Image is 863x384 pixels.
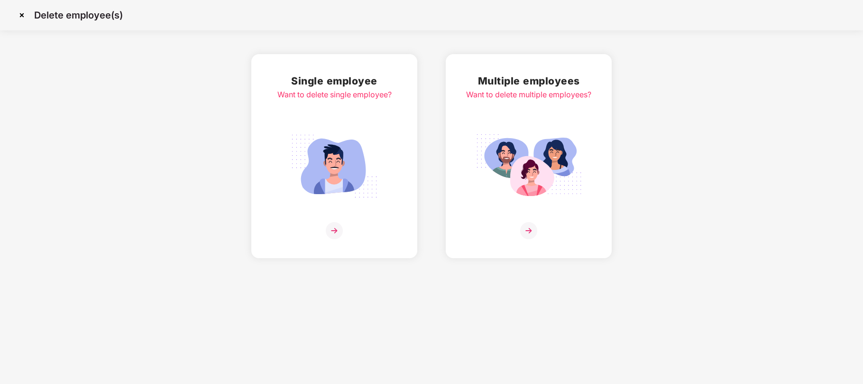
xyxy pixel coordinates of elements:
div: Want to delete single employee? [277,89,392,101]
p: Delete employee(s) [34,9,123,21]
h2: Single employee [277,73,392,89]
h2: Multiple employees [466,73,591,89]
img: svg+xml;base64,PHN2ZyBpZD0iQ3Jvc3MtMzJ4MzIiIHhtbG5zPSJodHRwOi8vd3d3LnczLm9yZy8yMDAwL3N2ZyIgd2lkdG... [14,8,29,23]
div: Want to delete multiple employees? [466,89,591,101]
img: svg+xml;base64,PHN2ZyB4bWxucz0iaHR0cDovL3d3dy53My5vcmcvMjAwMC9zdmciIHdpZHRoPSIzNiIgaGVpZ2h0PSIzNi... [326,222,343,239]
img: svg+xml;base64,PHN2ZyB4bWxucz0iaHR0cDovL3d3dy53My5vcmcvMjAwMC9zdmciIHdpZHRoPSIzNiIgaGVpZ2h0PSIzNi... [520,222,537,239]
img: svg+xml;base64,PHN2ZyB4bWxucz0iaHR0cDovL3d3dy53My5vcmcvMjAwMC9zdmciIGlkPSJTaW5nbGVfZW1wbG95ZWUiIH... [281,129,387,203]
img: svg+xml;base64,PHN2ZyB4bWxucz0iaHR0cDovL3d3dy53My5vcmcvMjAwMC9zdmciIGlkPSJNdWx0aXBsZV9lbXBsb3llZS... [476,129,582,203]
